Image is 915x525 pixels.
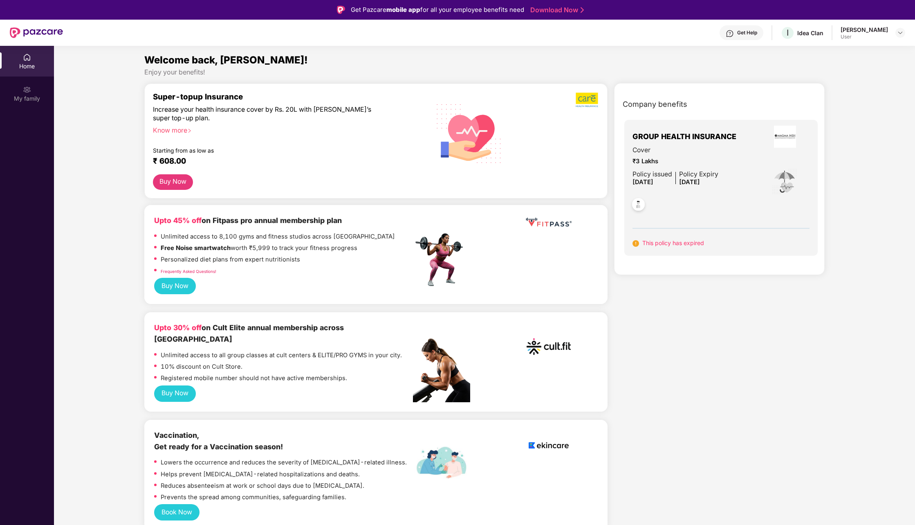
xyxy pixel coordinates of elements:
p: worth ₹5,999 to track your fitness progress [161,243,357,253]
div: Know more [153,126,408,132]
p: Helps prevent [MEDICAL_DATA]-related hospitalizations and deaths. [161,470,360,479]
div: ₹ 608.00 [153,156,405,166]
button: Book Now [154,504,200,520]
div: Increase your health insurance cover by Rs. 20L with [PERSON_NAME]’s super top-up plan. [153,105,378,122]
b: Upto 30% off [154,323,202,332]
img: labelEkincare.png [413,446,470,479]
div: Policy Expiry [679,169,718,180]
span: GROUP HEALTH INSURANCE [632,131,736,142]
span: ₹3 Lakhs [632,157,718,166]
span: Cover [632,145,718,155]
div: [PERSON_NAME] [841,26,888,34]
img: cult.png [524,322,573,371]
p: Personalized diet plans from expert nutritionists [161,255,300,264]
div: Super-topup Insurance [153,92,413,101]
b: on Fitpass pro annual membership plan [154,216,342,225]
img: svg+xml;base64,PHN2ZyB3aWR0aD0iMjAiIGhlaWdodD0iMjAiIHZpZXdCb3g9IjAgMCAyMCAyMCIgZmlsbD0ibm9uZSIgeG... [23,86,31,94]
span: [DATE] [632,178,653,186]
img: svg+xml;base64,PHN2ZyB4bWxucz0iaHR0cDovL3d3dy53My5vcmcvMjAwMC9zdmciIHdpZHRoPSIxNiIgaGVpZ2h0PSIxNi... [632,240,639,247]
div: Idea Clan [797,29,823,37]
span: Company benefits [623,99,687,110]
img: Logo [337,6,345,14]
button: Buy Now [154,278,196,294]
a: Download Now [530,6,581,14]
p: Prevents the spread among communities, safeguarding families. [161,493,346,502]
div: Policy issued [632,169,672,180]
img: pc2.png [413,338,470,402]
p: Lowers the occurrence and reduces the severity of [MEDICAL_DATA]-related illness. [161,458,407,467]
b: Vaccination, Get ready for a Vaccination season! [154,431,283,451]
p: Unlimited access to 8,100 gyms and fitness studios across [GEOGRAPHIC_DATA] [161,232,395,241]
img: icon [771,168,798,195]
p: Unlimited access to all group classes at cult centers & ELITE/PRO GYMS in your city. [161,351,402,360]
div: Starting from as low as [153,147,379,153]
strong: Free Noise smartwatch [161,244,231,252]
strong: mobile app [386,6,420,14]
div: Get Pazcare for all your employee benefits need [351,5,524,15]
p: 10% discount on Cult Store. [161,362,242,372]
img: New Pazcare Logo [10,27,63,38]
button: Buy Now [154,385,196,402]
img: insurerLogo [774,126,796,148]
img: svg+xml;base64,PHN2ZyBpZD0iSGVscC0zMngzMiIgeG1sbnM9Imh0dHA6Ly93d3cudzMub3JnLzIwMDAvc3ZnIiB3aWR0aD... [726,29,734,38]
span: Welcome back, [PERSON_NAME]! [144,54,308,66]
div: Get Help [737,29,757,36]
b: Upto 45% off [154,216,202,225]
button: Buy Now [153,174,193,190]
span: This policy has expired [642,239,704,246]
span: [DATE] [679,178,700,186]
img: logoEkincare.png [524,430,573,461]
span: right [187,128,192,133]
img: fppp.png [524,215,573,230]
img: Stroke [581,6,584,14]
a: Frequently Asked Questions! [161,269,216,274]
p: Reduces absenteeism at work or school days due to [MEDICAL_DATA]. [161,481,364,491]
img: svg+xml;base64,PHN2ZyBpZD0iRHJvcGRvd24tMzJ4MzIiIHhtbG5zPSJodHRwOi8vd3d3LnczLm9yZy8yMDAwL3N2ZyIgd2... [897,29,904,36]
div: Enjoy your benefits! [144,68,825,77]
img: b5dec4f62d2307b9de63beb79f102df3.png [576,92,599,108]
img: svg+xml;base64,PHN2ZyB4bWxucz0iaHR0cDovL3d3dy53My5vcmcvMjAwMC9zdmciIHhtbG5zOnhsaW5rPSJodHRwOi8vd3... [430,93,508,173]
div: User [841,34,888,40]
img: svg+xml;base64,PHN2ZyBpZD0iSG9tZSIgeG1sbnM9Imh0dHA6Ly93d3cudzMub3JnLzIwMDAvc3ZnIiB3aWR0aD0iMjAiIG... [23,53,31,61]
p: Registered mobile number should not have active memberships. [161,374,347,383]
img: fpp.png [413,231,470,288]
img: svg+xml;base64,PHN2ZyB4bWxucz0iaHR0cDovL3d3dy53My5vcmcvMjAwMC9zdmciIHdpZHRoPSI0OC45NDMiIGhlaWdodD... [628,196,648,216]
span: I [787,28,789,38]
b: on Cult Elite annual membership across [GEOGRAPHIC_DATA] [154,323,344,343]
